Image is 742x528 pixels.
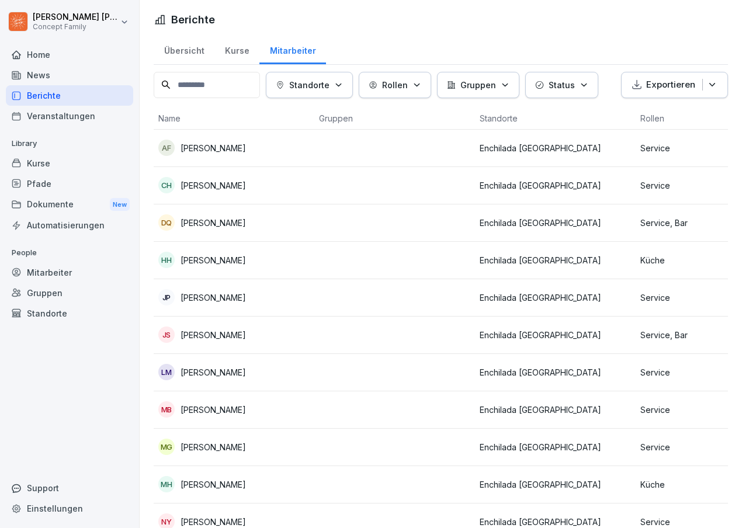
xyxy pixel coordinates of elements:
[181,516,246,528] p: [PERSON_NAME]
[181,329,246,341] p: [PERSON_NAME]
[6,194,133,216] a: DokumenteNew
[359,72,431,98] button: Rollen
[6,283,133,303] a: Gruppen
[33,12,118,22] p: [PERSON_NAME] [PERSON_NAME]
[181,478,246,491] p: [PERSON_NAME]
[480,179,631,192] p: Enchilada [GEOGRAPHIC_DATA]
[289,79,330,91] p: Standorte
[158,252,175,268] div: HH
[480,254,631,266] p: Enchilada [GEOGRAPHIC_DATA]
[460,79,496,91] p: Gruppen
[158,401,175,418] div: MB
[6,153,133,173] a: Kurse
[158,364,175,380] div: LM
[6,215,133,235] a: Automatisierungen
[6,134,133,153] p: Library
[6,244,133,262] p: People
[480,142,631,154] p: Enchilada [GEOGRAPHIC_DATA]
[6,303,133,324] a: Standorte
[154,107,314,130] th: Name
[6,478,133,498] div: Support
[266,72,353,98] button: Standorte
[480,291,631,304] p: Enchilada [GEOGRAPHIC_DATA]
[181,142,246,154] p: [PERSON_NAME]
[110,198,130,211] div: New
[480,516,631,528] p: Enchilada [GEOGRAPHIC_DATA]
[6,194,133,216] div: Dokumente
[171,12,215,27] h1: Berichte
[158,140,175,156] div: AF
[259,34,326,64] a: Mitarbeiter
[6,262,133,283] a: Mitarbeiter
[158,476,175,492] div: MH
[181,291,246,304] p: [PERSON_NAME]
[181,179,246,192] p: [PERSON_NAME]
[33,23,118,31] p: Concept Family
[525,72,598,98] button: Status
[158,177,175,193] div: CH
[480,404,631,416] p: Enchilada [GEOGRAPHIC_DATA]
[6,498,133,519] a: Einstellungen
[314,107,475,130] th: Gruppen
[158,439,175,455] div: MG
[158,214,175,231] div: DQ
[475,107,636,130] th: Standorte
[6,65,133,85] a: News
[480,366,631,378] p: Enchilada [GEOGRAPHIC_DATA]
[480,478,631,491] p: Enchilada [GEOGRAPHIC_DATA]
[181,441,246,453] p: [PERSON_NAME]
[154,34,214,64] a: Übersicht
[214,34,259,64] a: Kurse
[480,217,631,229] p: Enchilada [GEOGRAPHIC_DATA]
[480,441,631,453] p: Enchilada [GEOGRAPHIC_DATA]
[158,289,175,305] div: JP
[181,366,246,378] p: [PERSON_NAME]
[181,404,246,416] p: [PERSON_NAME]
[158,326,175,343] div: JS
[6,106,133,126] a: Veranstaltungen
[382,79,408,91] p: Rollen
[181,217,246,229] p: [PERSON_NAME]
[480,329,631,341] p: Enchilada [GEOGRAPHIC_DATA]
[6,85,133,106] a: Berichte
[646,78,695,92] p: Exportieren
[437,72,519,98] button: Gruppen
[549,79,575,91] p: Status
[621,72,728,98] button: Exportieren
[6,173,133,194] a: Pfade
[181,254,246,266] p: [PERSON_NAME]
[6,44,133,65] a: Home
